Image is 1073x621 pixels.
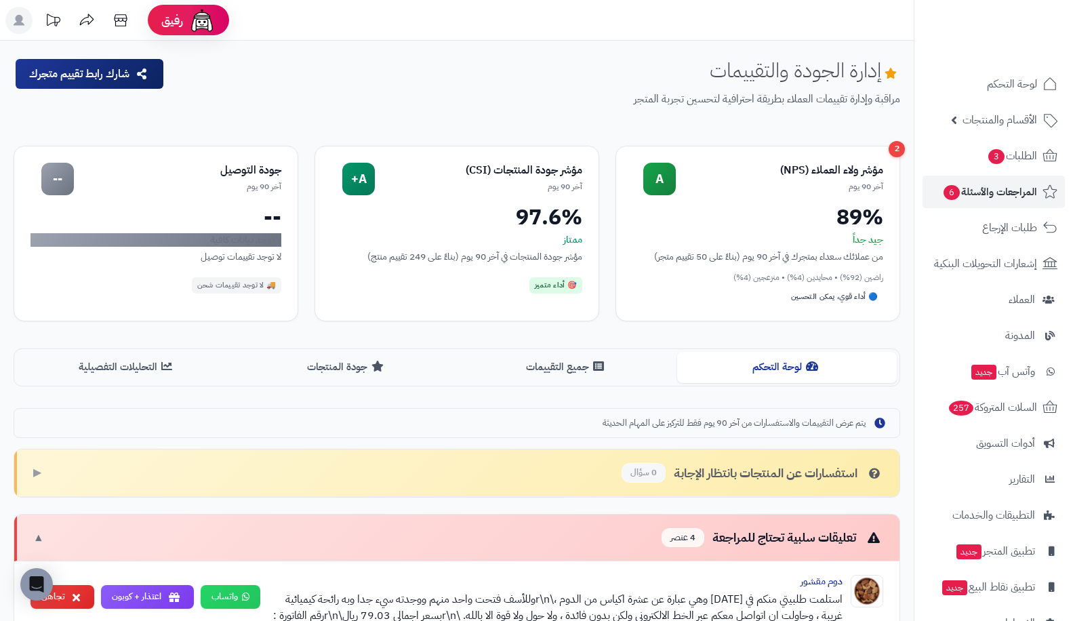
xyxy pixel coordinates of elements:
[710,59,900,81] h1: إدارة الجودة والتقييمات
[74,181,281,193] div: آخر 90 يوم
[331,249,582,264] div: مؤشر جودة المنتجات في آخر 90 يوم (بناءً على 249 تقييم منتج)
[970,362,1035,381] span: وآتس آب
[101,585,194,609] button: اعتذار + كوبون
[342,163,375,195] div: A+
[192,277,282,294] div: 🚚 لا توجد تقييمات شحن
[987,146,1037,165] span: الطلبات
[955,542,1035,561] span: تطبيق المتجر
[529,277,582,294] div: 🎯 أداء متميز
[923,463,1065,496] a: التقارير
[923,355,1065,388] a: وآتس آبجديد
[889,141,905,157] div: 2
[952,506,1035,525] span: التطبيقات والخدمات
[786,289,883,305] div: 🔵 أداء قوي، يمكن التحسين
[31,233,281,247] div: لا توجد بيانات كافية
[662,528,883,548] div: تعليقات سلبية تحتاج للمراجعة
[31,585,94,609] button: تجاهل
[161,12,183,28] span: رفيق
[31,206,281,228] div: --
[632,272,883,283] div: راضين (92%) • محايدين (4%) • منزعجين (4%)
[676,181,883,193] div: آخر 90 يوم
[923,176,1065,208] a: المراجعات والأسئلة6
[188,7,216,34] img: ai-face.png
[944,185,960,200] span: 6
[923,319,1065,352] a: المدونة
[457,352,677,382] button: جميع التقييمات
[20,568,53,601] div: Open Intercom Messenger
[201,585,260,609] a: واتساب
[622,463,666,483] span: 0 سؤال
[677,352,897,382] button: لوحة التحكم
[33,530,44,546] span: ▼
[676,163,883,178] div: مؤشر ولاء العملاء (NPS)
[923,427,1065,460] a: أدوات التسويق
[36,7,70,37] a: تحديثات المنصة
[375,163,582,178] div: مؤشر جودة المنتجات (CSI)
[74,163,281,178] div: جودة التوصيل
[923,247,1065,280] a: إشعارات التحويلات البنكية
[632,206,883,228] div: 89%
[941,578,1035,597] span: تطبيق نقاط البيع
[176,92,900,107] p: مراقبة وإدارة تقييمات العملاء بطريقة احترافية لتحسين تجربة المتجر
[934,254,1037,273] span: إشعارات التحويلات البنكية
[971,365,996,380] span: جديد
[949,401,973,416] span: 257
[632,249,883,264] div: من عملائك سعداء بمتجرك في آخر 90 يوم (بناءً على 50 تقييم متجر)
[923,499,1065,532] a: التطبيقات والخدمات
[956,544,981,559] span: جديد
[1005,326,1035,345] span: المدونة
[603,417,866,430] span: يتم عرض التقييمات والاستفسارات من آخر 90 يوم فقط للتركيز على المهام الحديثة
[643,163,676,195] div: A
[1009,470,1035,489] span: التقارير
[982,218,1037,237] span: طلبات الإرجاع
[963,111,1037,129] span: الأقسام والمنتجات
[622,463,883,483] div: استفسارات عن المنتجات بانتظار الإجابة
[41,163,74,195] div: --
[632,233,883,247] div: جيد جداً
[271,575,843,588] div: دوم مقشور
[923,283,1065,316] a: العملاء
[33,465,41,481] span: ▶
[942,580,967,595] span: جديد
[375,181,582,193] div: آخر 90 يوم
[923,140,1065,172] a: الطلبات3
[987,75,1037,94] span: لوحة التحكم
[17,352,237,382] button: التحليلات التفصيلية
[851,575,883,607] img: Product
[976,434,1035,453] span: أدوات التسويق
[923,212,1065,244] a: طلبات الإرجاع
[988,149,1005,164] span: 3
[923,535,1065,567] a: تطبيق المتجرجديد
[31,249,281,264] div: لا توجد تقييمات توصيل
[942,182,1037,201] span: المراجعات والأسئلة
[331,206,582,228] div: 97.6%
[1009,290,1035,309] span: العملاء
[948,398,1037,417] span: السلات المتروكة
[237,352,458,382] button: جودة المنتجات
[662,528,704,548] span: 4 عنصر
[923,391,1065,424] a: السلات المتروكة257
[923,68,1065,100] a: لوحة التحكم
[923,571,1065,603] a: تطبيق نقاط البيعجديد
[16,59,163,89] button: شارك رابط تقييم متجرك
[331,233,582,247] div: ممتاز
